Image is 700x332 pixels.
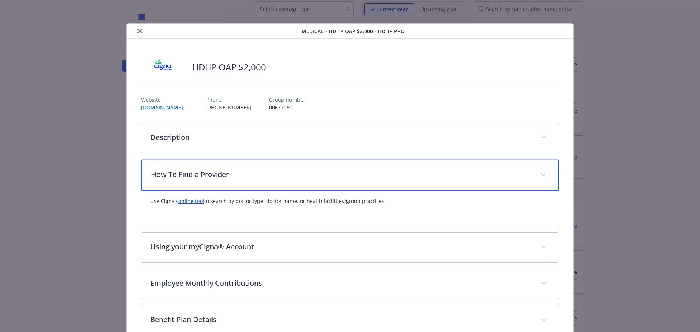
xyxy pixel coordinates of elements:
[150,278,533,289] p: Employee Monthly Contributions
[141,104,189,111] a: [DOMAIN_NAME]
[302,27,405,35] span: Medical - HDHP OAP $2,000 - HDHP PPO
[141,269,559,299] div: Employee Monthly Contributions
[141,123,559,153] div: Description
[150,132,533,143] p: Description
[206,103,252,111] p: [PHONE_NUMBER]
[141,56,185,78] img: CIGNA
[141,233,559,262] div: Using your myCigna® Account
[269,96,306,103] p: Group number
[192,61,266,73] h2: HDHP OAP $2,000
[151,169,532,180] p: How To Find a Provider
[141,160,559,191] div: How To Find a Provider
[206,96,252,103] p: Phone
[150,197,550,206] p: Use Cigna's to search by doctor type, doctor name, or health facilities/group practices.
[150,241,533,252] p: Using your myCigna® Account
[141,191,559,226] div: How To Find a Provider
[141,96,189,103] p: Website
[150,314,533,325] p: Benefit Plan Details
[135,27,144,35] button: close
[269,103,306,111] p: 00637150
[178,198,204,204] a: online tool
